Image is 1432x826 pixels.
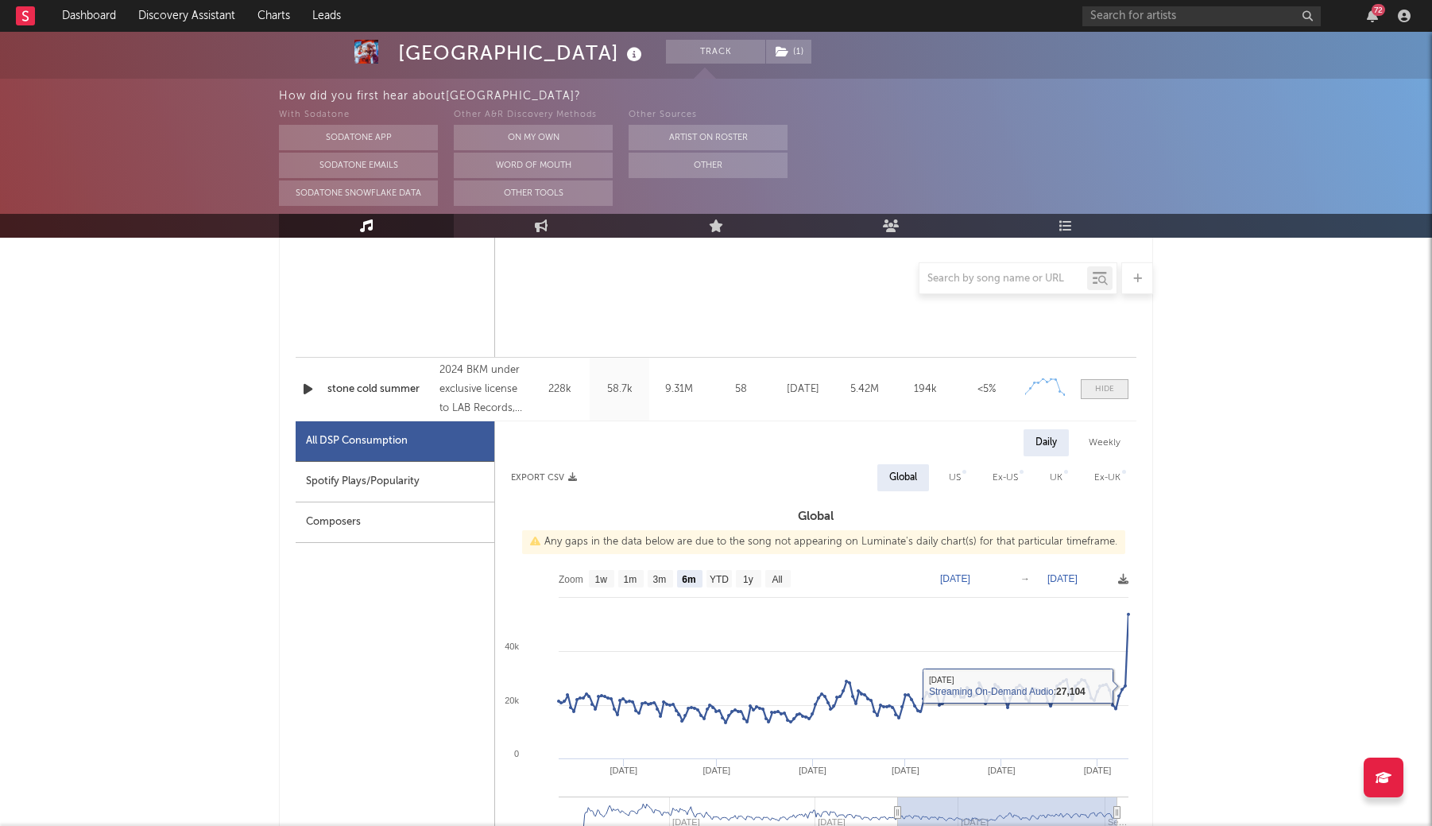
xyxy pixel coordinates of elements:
[993,468,1018,487] div: Ex-US
[766,40,811,64] button: (1)
[666,40,765,64] button: Track
[514,749,519,758] text: 0
[595,574,608,585] text: 1w
[522,530,1125,554] div: Any gaps in the data below are due to the song not appearing on Luminate's daily chart(s) for tha...
[505,696,519,705] text: 20k
[279,180,438,206] button: Sodatone Snowflake Data
[559,574,583,585] text: Zoom
[653,574,667,585] text: 3m
[919,273,1087,285] input: Search by song name or URL
[1094,468,1120,487] div: Ex-UK
[279,153,438,178] button: Sodatone Emails
[940,573,970,584] text: [DATE]
[296,421,494,462] div: All DSP Consumption
[454,153,613,178] button: Word Of Mouth
[1084,766,1112,775] text: [DATE]
[988,766,1016,775] text: [DATE]
[296,502,494,543] div: Composers
[495,507,1136,526] h3: Global
[629,125,788,150] button: Artist on Roster
[960,382,1013,397] div: <5%
[279,125,438,150] button: Sodatone App
[279,106,438,125] div: With Sodatone
[454,125,613,150] button: On My Own
[398,40,646,66] div: [GEOGRAPHIC_DATA]
[296,462,494,502] div: Spotify Plays/Popularity
[629,106,788,125] div: Other Sources
[1082,6,1321,26] input: Search for artists
[279,87,1432,106] div: How did you first hear about [GEOGRAPHIC_DATA] ?
[1024,429,1069,456] div: Daily
[765,40,812,64] span: ( 1 )
[772,574,782,585] text: All
[653,382,705,397] div: 9.31M
[889,468,917,487] div: Global
[899,382,952,397] div: 194k
[534,382,586,397] div: 228k
[629,153,788,178] button: Other
[505,642,519,651] text: 40k
[682,574,695,585] text: 6m
[1372,4,1385,16] div: 72
[799,766,826,775] text: [DATE]
[1077,429,1132,456] div: Weekly
[892,766,919,775] text: [DATE]
[743,574,753,585] text: 1y
[624,574,637,585] text: 1m
[327,382,432,397] a: stone cold summer
[1367,10,1378,22] button: 72
[702,766,730,775] text: [DATE]
[610,766,638,775] text: [DATE]
[511,473,577,483] button: Export CSV
[594,382,645,397] div: 58.7k
[776,382,830,397] div: [DATE]
[306,432,408,451] div: All DSP Consumption
[454,180,613,206] button: Other Tools
[713,382,768,397] div: 58
[439,361,526,418] div: 2024 BKM under exclusive license to LAB Records, Ltd
[1020,573,1030,584] text: →
[710,574,729,585] text: YTD
[838,382,891,397] div: 5.42M
[1050,468,1062,487] div: UK
[454,106,613,125] div: Other A&R Discovery Methods
[1047,573,1078,584] text: [DATE]
[949,468,961,487] div: US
